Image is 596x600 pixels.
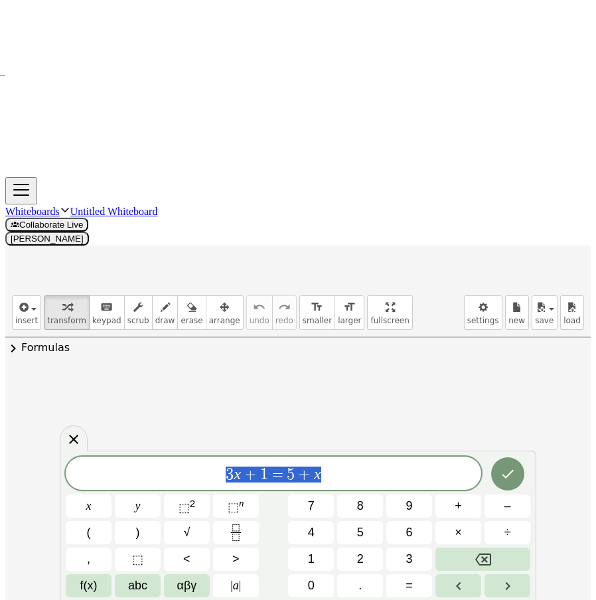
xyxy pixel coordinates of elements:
button: Backspace [435,548,530,571]
button: settings [464,295,502,330]
button: ) [115,521,161,544]
button: load [560,295,584,330]
span: larger [338,316,361,325]
button: format_sizelarger [335,295,364,330]
button: Functions [66,574,112,597]
button: Superscript [213,494,259,518]
span: √ [183,526,190,540]
span: . [358,579,362,593]
button: 9 [386,494,432,518]
i: keyboard [100,299,113,315]
button: ( [66,521,112,544]
button: 1 [288,548,334,571]
span: arrange [209,316,240,325]
span: + [295,467,314,483]
button: 6 [386,521,432,544]
span: 5 [287,467,295,483]
span: erase [181,316,202,325]
button: insert [12,295,41,330]
button: [PERSON_NAME] [5,232,89,246]
span: 0 [308,579,315,593]
span: smaller [303,316,332,325]
span: fullscreen [370,316,409,325]
span: 4 [308,526,315,540]
span: new [508,316,525,325]
span: 6 [406,526,413,540]
button: scrub [124,295,153,330]
span: > [232,552,240,566]
span: ⬚ [132,552,143,567]
span: 3 [406,552,413,566]
button: format_sizesmaller [299,295,335,330]
span: Collaborate Live [11,220,83,230]
span: [PERSON_NAME] [11,234,84,244]
button: Square root [164,521,210,544]
span: = [268,467,287,483]
button: Times [435,521,481,544]
button: Fraction [213,521,259,544]
button: chevron_rightFormulas [5,337,591,358]
button: erase [177,295,206,330]
button: arrange [206,295,244,330]
button: Collaborate Live [5,218,88,232]
a: Whiteboards [5,206,60,217]
span: | [239,579,242,592]
span: < [183,552,190,566]
button: Toggle navigation [5,177,37,204]
button: , [66,548,112,571]
span: ÷ [504,526,511,540]
sup: n [239,498,244,508]
span: settings [467,316,499,325]
button: Plus [435,494,481,518]
span: y [135,499,140,513]
button: Right arrow [484,574,530,597]
sup: 2 [190,498,195,509]
button: 7 [288,494,334,518]
span: 2 [357,552,364,566]
span: draw [155,316,175,325]
span: load [563,316,581,325]
button: Squared [164,494,210,518]
var: x [234,465,241,483]
span: ⬚ [228,500,239,514]
span: , [87,552,90,566]
i: format_size [343,299,356,315]
button: Done [491,457,524,490]
span: + [241,467,260,483]
button: 4 [288,521,334,544]
button: 2 [337,548,383,571]
button: redoredo [272,295,297,330]
span: scrub [127,316,149,325]
span: αβγ [177,579,196,593]
button: Placeholder [115,548,161,571]
span: 1 [308,552,315,566]
span: 1 [260,467,268,483]
span: a [230,579,241,593]
button: 3 [386,548,432,571]
i: format_size [311,299,323,315]
span: redo [275,316,293,325]
button: y [115,494,161,518]
span: undo [250,316,269,325]
button: Alphabet [115,574,161,597]
span: insert [15,316,38,325]
span: ( [86,526,90,540]
span: 8 [357,499,364,513]
span: keypad [92,316,121,325]
span: × [455,526,462,540]
button: Divide [484,521,530,544]
button: new [505,295,529,330]
span: save [535,316,554,325]
button: Left arrow [435,574,481,597]
span: + [455,499,462,513]
span: 7 [308,499,315,513]
span: 5 [357,526,364,540]
span: abc [128,579,147,593]
button: Equals [386,574,432,597]
button: x [66,494,112,518]
button: keyboardkeypad [89,295,125,330]
button: Absolute value [213,574,259,597]
button: Minus [484,494,530,518]
button: . [337,574,383,597]
span: – [504,499,511,513]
